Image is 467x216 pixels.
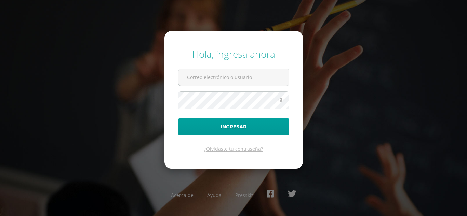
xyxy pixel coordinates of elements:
[171,192,194,198] a: Acerca de
[178,118,289,135] button: Ingresar
[235,192,253,198] a: Presskit
[178,47,289,60] div: Hola, ingresa ahora
[207,192,222,198] a: Ayuda
[178,69,289,86] input: Correo electrónico o usuario
[204,146,263,152] a: ¿Olvidaste tu contraseña?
